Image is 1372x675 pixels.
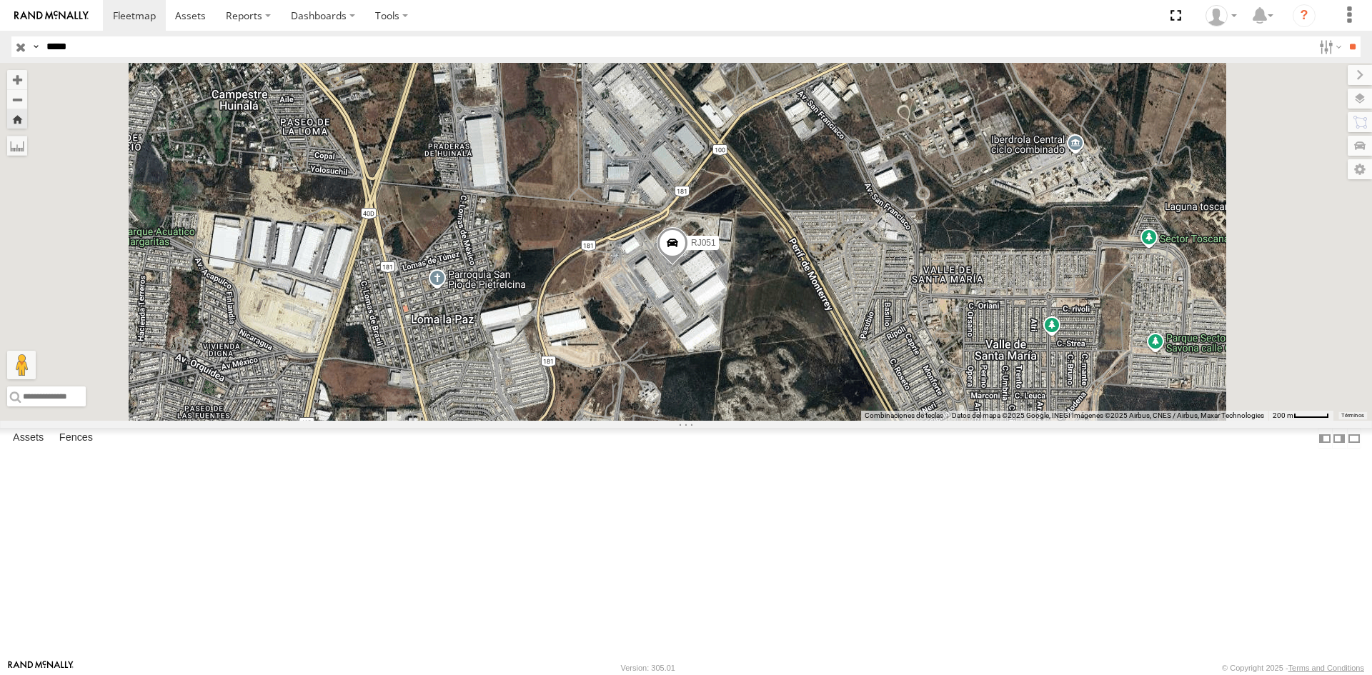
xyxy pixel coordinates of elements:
[1332,428,1346,449] label: Dock Summary Table to the Right
[621,664,675,672] div: Version: 305.01
[1268,411,1333,421] button: Escala del mapa: 200 m por 46 píxeles
[1273,411,1293,419] span: 200 m
[1293,4,1316,27] i: ?
[1318,428,1332,449] label: Dock Summary Table to the Left
[1313,36,1344,57] label: Search Filter Options
[52,429,100,449] label: Fences
[7,351,36,379] button: Arrastra al hombrecito al mapa para abrir Street View
[8,661,74,675] a: Visit our Website
[14,11,89,21] img: rand-logo.svg
[1200,5,1242,26] div: Josue Jimenez
[1222,664,1364,672] div: © Copyright 2025 -
[952,411,1264,419] span: Datos del mapa ©2025 Google, INEGI Imágenes ©2025 Airbus, CNES / Airbus, Maxar Technologies
[1288,664,1364,672] a: Terms and Conditions
[6,429,51,449] label: Assets
[7,89,27,109] button: Zoom out
[691,238,716,248] span: RJ051
[1341,413,1364,419] a: Términos
[865,411,943,421] button: Combinaciones de teclas
[1347,428,1361,449] label: Hide Summary Table
[30,36,41,57] label: Search Query
[1348,159,1372,179] label: Map Settings
[7,136,27,156] label: Measure
[7,109,27,129] button: Zoom Home
[7,70,27,89] button: Zoom in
